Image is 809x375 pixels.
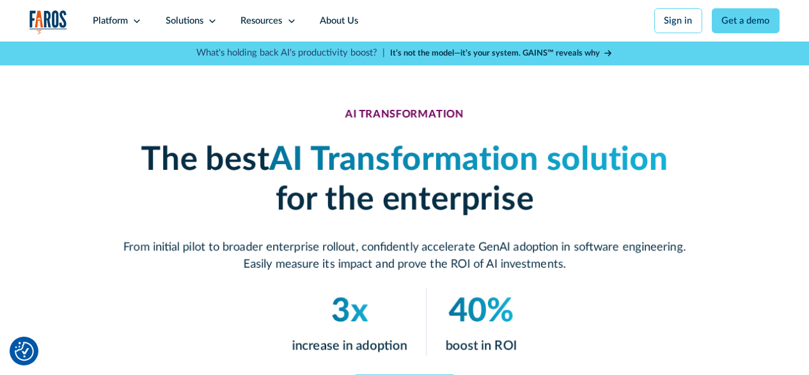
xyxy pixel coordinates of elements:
img: Revisit consent button [15,342,34,361]
div: Platform [93,14,128,28]
div: AI TRANSFORMATION [345,109,464,121]
img: Logo of the analytics and reporting company Faros. [29,10,67,34]
strong: It’s not the model—it’s your system. GAINS™ reveals why [390,49,600,57]
button: Cookie Settings [15,342,34,361]
em: AI Transformation solution [269,144,668,176]
a: Sign in [654,8,702,33]
p: What's holding back AI's productivity boost? | [196,46,385,60]
a: home [29,10,67,34]
a: It’s not the model—it’s your system. GAINS™ reveals why [390,47,613,59]
strong: for the enterprise [275,183,533,215]
p: From initial pilot to broader enterprise rollout, confidently accelerate GenAI adoption in softwa... [123,238,686,273]
div: Solutions [166,14,203,28]
p: boost in ROI [445,336,517,355]
em: 3x [331,295,368,327]
a: Get a demo [712,8,780,33]
strong: The best [141,144,269,176]
div: Resources [240,14,282,28]
em: 40% [448,295,514,327]
p: increase in adoption [292,336,407,355]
